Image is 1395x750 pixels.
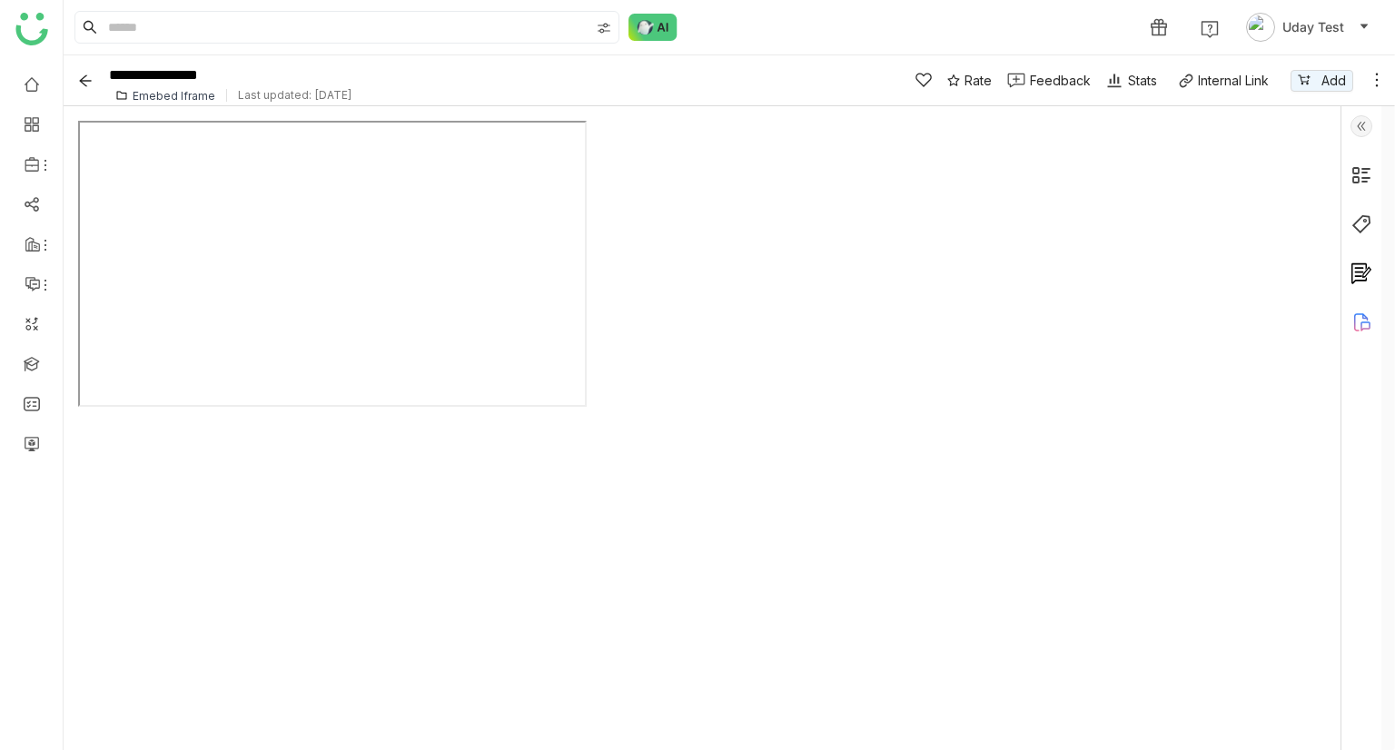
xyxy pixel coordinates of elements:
[227,88,363,102] div: Last updated: [DATE]
[1246,13,1275,42] img: avatar
[1291,70,1353,92] button: Add
[1105,72,1123,90] img: stats.svg
[1282,17,1344,37] span: Uday Test
[1321,71,1346,91] span: Add
[15,13,48,45] img: logo
[965,71,992,90] span: Rate
[1007,73,1025,88] img: feedback-1.svg
[1242,13,1373,42] button: Uday Test
[1105,71,1157,90] div: Stats
[133,89,215,103] div: Emebed Iframe
[1201,20,1219,38] img: help.svg
[628,14,678,41] img: ask-buddy-normal.svg
[1030,71,1091,90] div: Feedback
[71,66,100,95] button: Back
[1198,73,1269,88] div: Internal Link
[597,21,611,35] img: search-type.svg
[78,121,587,407] iframe: YouTube video player
[115,89,128,102] img: folder.svg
